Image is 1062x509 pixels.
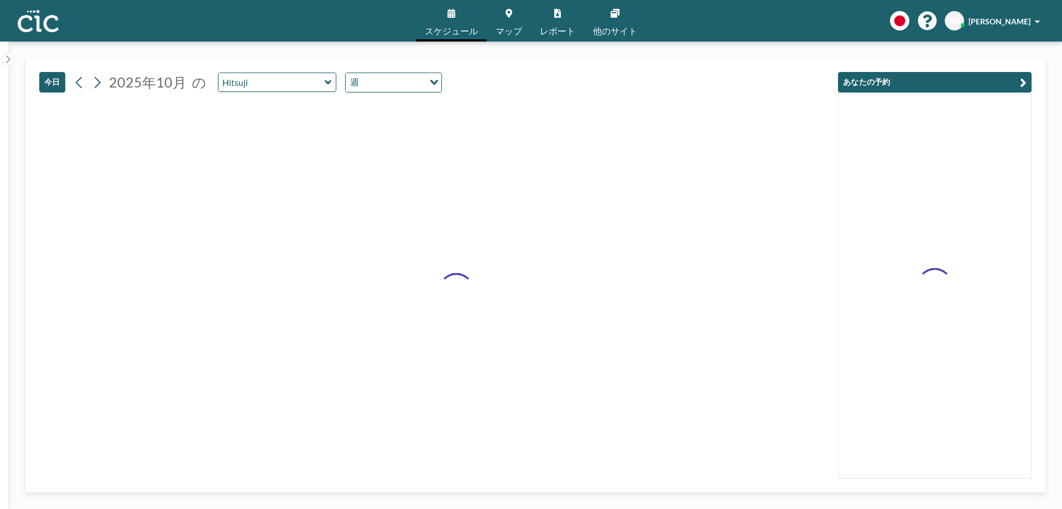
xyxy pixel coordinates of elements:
[540,27,575,35] span: レポート
[192,74,206,91] span: の
[362,75,423,90] input: Search for option
[18,10,59,32] img: organization-logo
[838,72,1032,92] button: あなたの予約
[346,73,441,92] div: Search for option
[348,75,361,90] span: 週
[949,16,960,26] span: RN
[218,73,325,91] input: Hitsuji
[969,17,1030,26] span: [PERSON_NAME]
[425,27,478,35] span: スケジュール
[39,72,65,92] button: 今日
[109,74,186,90] span: 2025年10月
[593,27,637,35] span: 他のサイト
[496,27,522,35] span: マップ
